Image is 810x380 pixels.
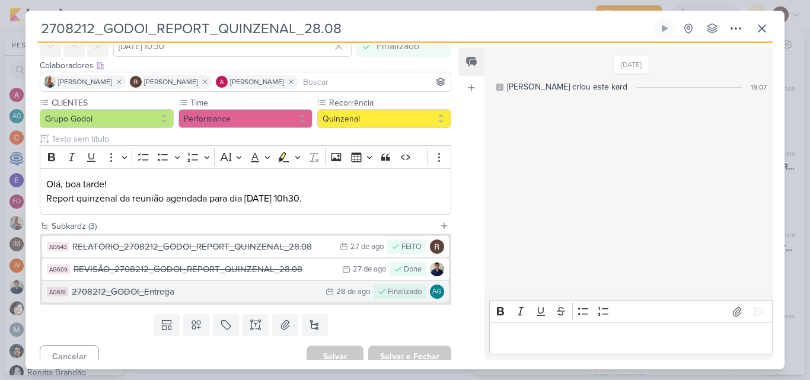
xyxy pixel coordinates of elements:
[432,289,441,295] p: AG
[507,81,627,93] div: [PERSON_NAME] criou este kard
[47,242,69,251] div: AG643
[301,75,448,89] input: Buscar
[230,76,284,87] span: [PERSON_NAME]
[430,262,444,276] img: Levy Pessoa
[74,263,336,276] div: REVISÃO_2708212_GODOI_REPORT_QUINZENAL_28.08
[144,76,198,87] span: [PERSON_NAME]
[430,285,444,299] div: Aline Gimenez Graciano
[216,76,228,88] img: Alessandra Gomes
[40,168,451,215] div: Editor editing area: main
[46,177,445,206] p: Olá, boa tarde! Report quinzenal da reunião agendada para dia [DATE] 10h30.
[660,24,669,33] div: Ligar relógio
[113,36,352,57] input: Select a date
[42,258,449,280] button: AG609 REVISÃO_2708212_GODOI_REPORT_QUINZENAL_28.08 27 de ago Done
[49,133,451,145] input: Texto sem título
[356,36,451,57] button: Finalizado
[401,241,422,253] div: FEITO
[377,39,419,53] div: Finalizado
[47,264,70,274] div: AG609
[489,322,773,355] div: Editor editing area: main
[189,97,312,109] label: Time
[328,97,451,109] label: Recorrência
[40,109,174,128] button: Grupo Godoi
[353,266,386,273] div: 27 de ago
[350,243,384,251] div: 27 de ago
[130,76,142,88] img: Rafael Dornelles
[751,82,767,92] div: 19:07
[58,76,112,87] span: [PERSON_NAME]
[489,300,773,323] div: Editor toolbar
[317,109,451,128] button: Quinzenal
[178,109,312,128] button: Performance
[72,240,334,254] div: RELATÓRIO_2708212_GODOI_REPORT_QUINZENAL_28.08
[37,18,652,39] input: Kard Sem Título
[52,220,435,232] div: Subkardz (3)
[430,240,444,254] img: Rafael Dornelles
[44,76,56,88] img: Iara Santos
[40,59,451,72] div: Colaboradores
[50,97,174,109] label: CLIENTES
[40,145,451,168] div: Editor toolbar
[336,288,370,296] div: 28 de ago
[42,281,449,302] button: AG610 2708212_GODOI_Entrega 28 de ago Finalizado AG
[40,345,99,368] button: Cancelar
[42,236,449,257] button: AG643 RELATÓRIO_2708212_GODOI_REPORT_QUINZENAL_28.08 27 de ago FEITO
[404,264,422,276] div: Done
[72,285,320,299] div: 2708212_GODOI_Entrega
[388,286,422,298] div: Finalizado
[47,287,68,296] div: AG610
